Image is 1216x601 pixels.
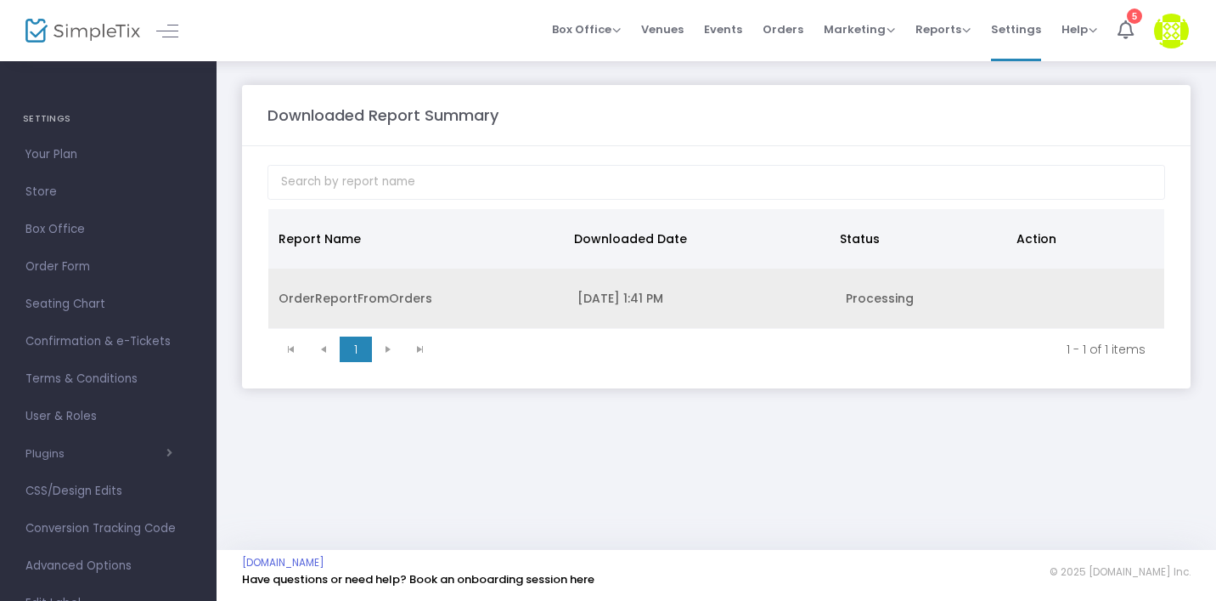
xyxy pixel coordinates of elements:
span: Seating Chart [25,293,191,315]
span: Page 1 [340,337,372,362]
span: Store [25,181,191,203]
m-panel-title: Downloaded Report Summary [267,104,498,127]
span: Reports [915,21,971,37]
span: Conversion Tracking Code [25,518,191,540]
span: Advanced Options [25,555,191,577]
th: Report Name [268,209,564,269]
a: [DOMAIN_NAME] [242,556,324,570]
span: Events [704,8,742,51]
span: Terms & Conditions [25,368,191,390]
input: Search by report name [267,165,1165,200]
span: Order Form [25,256,191,278]
span: © 2025 [DOMAIN_NAME] Inc. [1050,565,1191,579]
th: Action [1006,209,1154,269]
span: Marketing [824,21,895,37]
span: Box Office [552,21,621,37]
th: Downloaded Date [564,209,830,269]
div: Data table [268,209,1164,329]
div: 5 [1127,9,1142,24]
span: Box Office [25,218,191,241]
kendo-pager-info: 1 - 1 of 1 items [448,341,1146,358]
span: User & Roles [25,405,191,428]
span: Your Plan [25,144,191,166]
button: Plugins [25,447,172,461]
div: Processing [846,290,1005,307]
span: Help [1061,21,1097,37]
th: Status [830,209,1007,269]
div: 9/25/2025 1:41 PM [577,290,826,307]
span: CSS/Design Edits [25,480,191,502]
span: Settings [991,8,1041,51]
div: OrderReportFromOrders [279,290,557,307]
h4: SETTINGS [23,102,194,136]
span: Venues [641,8,684,51]
span: Orders [763,8,803,51]
a: Have questions or need help? Book an onboarding session here [242,571,594,587]
span: Confirmation & e-Tickets [25,331,191,353]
